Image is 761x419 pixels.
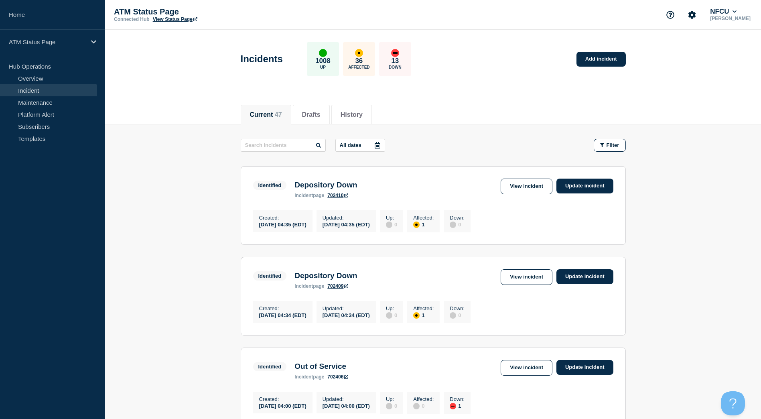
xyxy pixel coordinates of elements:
button: All dates [335,139,385,152]
div: 1 [413,221,434,228]
div: 1 [450,402,465,409]
button: Support [662,6,679,23]
div: 0 [386,402,397,409]
span: Identified [253,271,287,281]
span: 47 [275,111,282,118]
div: disabled [413,403,420,409]
button: Filter [594,139,626,152]
a: View incident [501,269,552,285]
h3: Depository Down [294,181,357,189]
div: 0 [413,402,434,409]
a: View incident [501,179,552,194]
div: 1 [413,311,434,319]
div: up [319,49,327,57]
p: Affected : [413,305,434,311]
div: 0 [386,221,397,228]
input: Search incidents [241,139,326,152]
p: Down : [450,215,465,221]
button: Account settings [684,6,700,23]
p: 1008 [315,57,331,65]
p: Created : [259,215,306,221]
div: affected [413,222,420,228]
p: 36 [355,57,363,65]
span: Identified [253,181,287,190]
p: Affected [348,65,369,69]
div: affected [413,312,420,319]
p: Connected Hub [114,16,150,22]
div: disabled [386,222,392,228]
a: Update incident [556,269,613,284]
p: page [294,374,324,380]
div: disabled [450,222,456,228]
button: Drafts [302,111,321,118]
span: incident [294,193,313,198]
span: incident [294,283,313,289]
p: Affected : [413,215,434,221]
p: Updated : [323,396,370,402]
button: Current 47 [250,111,282,118]
a: View Status Page [153,16,197,22]
p: Created : [259,396,306,402]
a: Update incident [556,179,613,193]
h3: Out of Service [294,362,348,371]
div: 0 [386,311,397,319]
a: Update incident [556,360,613,375]
div: disabled [450,312,456,319]
div: 0 [450,311,465,319]
span: Filter [607,142,619,148]
div: disabled [386,403,392,409]
div: down [450,403,456,409]
div: disabled [386,312,392,319]
div: 0 [450,221,465,228]
h1: Incidents [241,53,283,65]
p: [PERSON_NAME] [708,16,752,21]
p: 13 [391,57,399,65]
h3: Depository Down [294,271,357,280]
p: page [294,283,324,289]
div: [DATE] 04:35 (EDT) [323,221,370,228]
p: ATM Status Page [9,39,86,45]
a: 702409 [327,283,348,289]
p: Up [320,65,326,69]
p: page [294,193,324,198]
div: affected [355,49,363,57]
p: Up : [386,396,397,402]
p: Affected : [413,396,434,402]
p: ATM Status Page [114,7,274,16]
p: Updated : [323,305,370,311]
p: Up : [386,215,397,221]
a: 702410 [327,193,348,198]
iframe: Help Scout Beacon - Open [721,391,745,415]
div: [DATE] 04:34 (EDT) [323,311,370,318]
a: View incident [501,360,552,376]
a: 702406 [327,374,348,380]
p: Down : [450,396,465,402]
p: Up : [386,305,397,311]
p: Down [389,65,402,69]
span: incident [294,374,313,380]
p: All dates [340,142,361,148]
a: Add incident [576,52,626,67]
div: [DATE] 04:00 (EDT) [259,402,306,409]
div: [DATE] 04:35 (EDT) [259,221,306,228]
span: Identified [253,362,287,371]
div: down [391,49,399,57]
p: Created : [259,305,306,311]
p: Updated : [323,215,370,221]
p: Down : [450,305,465,311]
div: [DATE] 04:34 (EDT) [259,311,306,318]
button: NFCU [708,8,738,16]
div: [DATE] 04:00 (EDT) [323,402,370,409]
button: History [341,111,363,118]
